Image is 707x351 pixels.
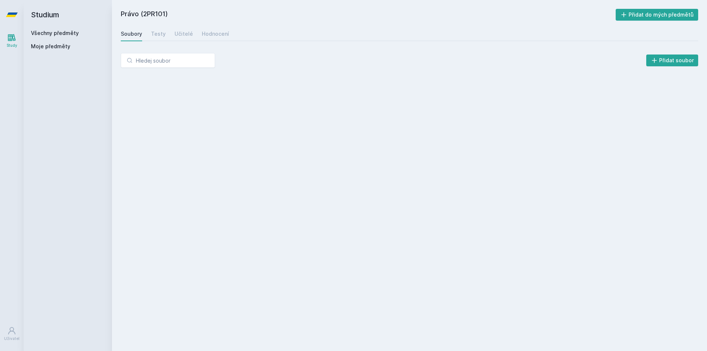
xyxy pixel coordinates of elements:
a: Všechny předměty [31,30,79,36]
a: Uživatel [1,323,22,345]
a: Hodnocení [202,27,229,41]
div: Testy [151,30,166,38]
div: Soubory [121,30,142,38]
div: Hodnocení [202,30,229,38]
a: Study [1,29,22,52]
a: Testy [151,27,166,41]
a: Učitelé [175,27,193,41]
button: Přidat soubor [646,55,699,66]
a: Soubory [121,27,142,41]
h2: Právo (2PR101) [121,9,616,21]
span: Moje předměty [31,43,70,50]
div: Učitelé [175,30,193,38]
input: Hledej soubor [121,53,215,68]
div: Uživatel [4,336,20,341]
div: Study [7,43,17,48]
button: Přidat do mých předmětů [616,9,699,21]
